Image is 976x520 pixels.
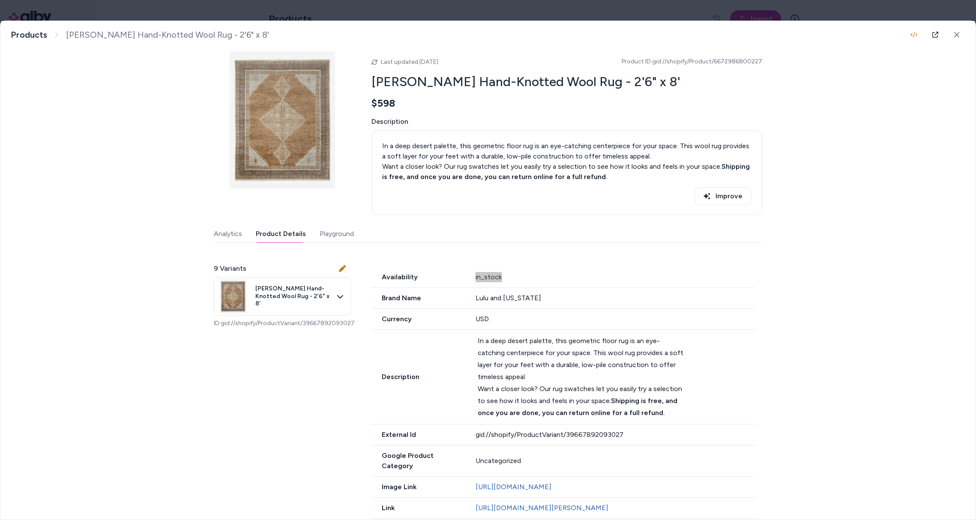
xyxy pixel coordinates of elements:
button: Product Details [256,225,306,242]
span: Google Product Category [371,451,465,471]
a: [URL][DOMAIN_NAME] [476,483,551,491]
span: [PERSON_NAME] Hand-Knotted Wool Rug - 2'6" x 8' [255,285,332,308]
strong: Shipping is free, and once you are done, you can return online for a full refund. [382,162,750,181]
span: Product ID: gid://shopify/Product/6672986800227 [622,57,762,66]
div: Lulu and [US_STATE] [476,293,756,303]
div: Uncategorized [476,456,756,466]
img: katerug.jpg [214,51,351,188]
div: In a deep desert palette, this geometric floor rug is an eye-catching centerpiece for your space.... [382,141,751,161]
span: Description [371,117,762,127]
span: Last updated [DATE] [381,58,438,66]
div: gid://shopify/ProductVariant/39667892093027 [476,430,756,440]
div: in_stock [476,272,756,282]
div: Want a closer look? Our rug swatches let you easily try a selection to see how it looks and feels... [478,383,686,419]
div: In a deep desert palette, this geometric floor rug is an eye-catching centerpiece for your space.... [478,335,686,383]
button: [PERSON_NAME] Hand-Knotted Wool Rug - 2'6" x 8' [214,277,351,316]
div: Want a closer look? Our rug swatches let you easily try a selection to see how it looks and feels... [382,161,751,182]
a: Products [11,30,47,40]
span: Description [371,372,467,382]
div: USD [476,314,756,324]
a: [URL][DOMAIN_NAME][PERSON_NAME] [476,504,608,512]
span: Availability [371,272,465,282]
button: Playground [320,225,354,242]
span: $598 [371,97,395,110]
p: ID: gid://shopify/ProductVariant/39667892093027 [214,319,351,328]
button: Analytics [214,225,242,242]
span: [PERSON_NAME] Hand-Knotted Wool Rug - 2'6" x 8' [66,30,269,40]
span: External Id [371,430,465,440]
span: Brand Name [371,293,465,303]
span: Link [371,503,465,513]
nav: breadcrumb [11,30,269,40]
span: Currency [371,314,465,324]
h2: [PERSON_NAME] Hand-Knotted Wool Rug - 2'6" x 8' [371,74,762,90]
span: 9 Variants [214,263,246,274]
img: katerug.jpg [216,279,250,314]
strong: Shipping is free, and once you are done, you can return online for a full refund. [478,397,677,417]
button: Improve [695,187,751,205]
span: Image Link [371,482,465,492]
